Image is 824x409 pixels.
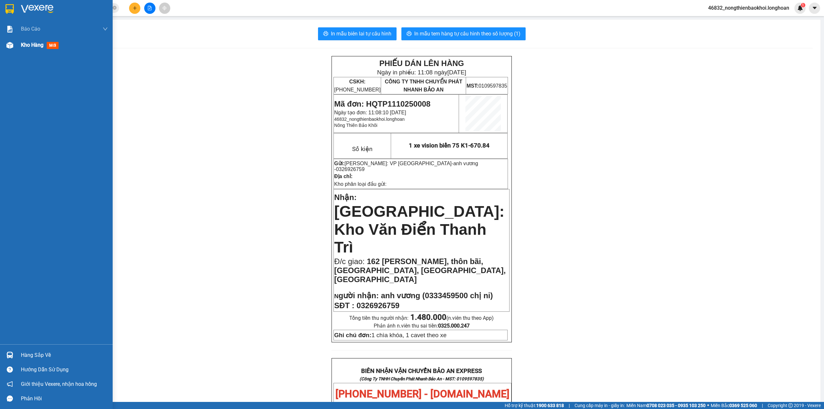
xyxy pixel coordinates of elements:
[438,323,470,329] strong: 0325.000.247
[410,313,446,322] strong: 1.480.000
[334,257,506,284] span: 162 [PERSON_NAME], thôn bãi, [GEOGRAPHIC_DATA], [GEOGRAPHIC_DATA], [GEOGRAPHIC_DATA]
[707,404,709,407] span: ⚪️
[505,402,564,409] span: Hỗ trợ kỹ thuật:
[788,403,793,408] span: copyright
[334,161,344,166] strong: Gửi:
[812,5,818,11] span: caret-down
[334,161,478,172] span: -
[162,6,167,10] span: aim
[113,5,117,11] span: close-circle
[21,25,40,33] span: Báo cáo
[361,367,482,375] strong: BIÊN NHẬN VẬN CHUYỂN BẢO AN EXPRESS
[334,257,367,266] span: Đ/c giao:
[711,402,757,409] span: Miền Bắc
[762,402,763,409] span: |
[802,3,804,7] span: 1
[5,4,14,14] img: logo-vxr
[21,350,108,360] div: Hàng sắp về
[334,110,406,115] span: Ngày tạo đơn: 11:08:10 [DATE]
[647,403,706,408] strong: 0708 023 035 - 0935 103 250
[334,332,371,338] strong: Ghi chú đơn:
[7,366,13,373] span: question-circle
[334,193,357,202] span: Nhận:
[409,142,490,149] span: 1 xe vision biển 75 K1-670.84
[103,26,108,32] span: down
[14,9,108,24] strong: BIÊN NHẬN VẬN CHUYỂN BẢO AN EXPRESS
[339,291,379,300] span: gười nhận:
[809,3,820,14] button: caret-down
[129,3,140,14] button: plus
[381,291,493,300] span: anh vương (0333459500 chị ni)
[536,403,564,408] strong: 1900 633 818
[15,38,108,63] span: [PHONE_NUMBER] - [DOMAIN_NAME]
[6,352,13,358] img: warehouse-icon
[407,31,412,37] span: printer
[377,69,466,76] span: Ngày in phiếu: 11:08 ngày
[801,3,805,7] sup: 1
[47,42,59,49] span: mới
[466,83,478,89] strong: MST:
[334,117,405,122] span: 46832_nongthienbaokhoi.longhoan
[401,27,526,40] button: printerIn mẫu tem hàng tự cấu hình theo số lượng (1)
[379,59,464,68] strong: PHIẾU DÁN LÊN HÀNG
[21,365,108,375] div: Hướng dẫn sử dụng
[345,161,452,166] span: [PERSON_NAME]: VP [GEOGRAPHIC_DATA]
[575,402,625,409] span: Cung cấp máy in - giấy in:
[334,301,354,310] strong: SĐT :
[374,323,470,329] span: Phản ánh n.viên thu sai tiền:
[21,42,43,48] span: Kho hàng
[349,79,366,84] strong: CSKH:
[336,166,365,172] span: 0326926759
[334,293,379,300] strong: N
[6,26,13,33] img: solution-icon
[729,403,757,408] strong: 0369 525 060
[334,161,478,172] span: anh vương -
[133,6,137,10] span: plus
[144,3,155,14] button: file-add
[410,315,494,321] span: (n.viên thu theo App)
[352,146,372,153] span: Số kiện
[349,315,494,321] span: Tổng tiền thu người nhận:
[334,123,377,128] span: Nông Thiên Bảo Khôi
[466,83,507,89] span: 0109597835
[626,402,706,409] span: Miền Nam
[385,79,462,92] span: CÔNG TY TNHH CHUYỂN PHÁT NHANH BẢO AN
[357,301,399,310] span: 0326926759
[334,100,430,108] span: Mã đơn: HQTP1110250008
[703,4,794,12] span: 46832_nongthienbaokhoi.longhoan
[147,6,152,10] span: file-add
[334,203,504,256] span: [GEOGRAPHIC_DATA]: Kho Văn Điển Thanh Trì
[447,69,466,76] span: [DATE]
[159,3,170,14] button: aim
[113,6,117,10] span: close-circle
[334,332,446,338] span: 1 chìa khóa, 1 cavet theo xe
[335,388,510,400] span: [PHONE_NUMBER] - [DOMAIN_NAME]
[6,42,13,49] img: warehouse-icon
[334,174,352,179] strong: Địa chỉ:
[414,30,520,38] span: In mẫu tem hàng tự cấu hình theo số lượng (1)
[334,181,387,187] span: Kho phân loại đầu gửi:
[7,395,13,402] span: message
[318,27,397,40] button: printerIn mẫu biên lai tự cấu hình
[13,26,109,36] strong: (Công Ty TNHH Chuyển Phát Nhanh Bảo An - MST: 0109597835)
[360,376,484,381] strong: (Công Ty TNHH Chuyển Phát Nhanh Bảo An - MST: 0109597835)
[21,380,97,388] span: Giới thiệu Vexere, nhận hoa hồng
[331,30,391,38] span: In mẫu biên lai tự cấu hình
[323,31,328,37] span: printer
[797,5,803,11] img: icon-new-feature
[334,79,380,92] span: [PHONE_NUMBER]
[7,381,13,387] span: notification
[21,394,108,404] div: Phản hồi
